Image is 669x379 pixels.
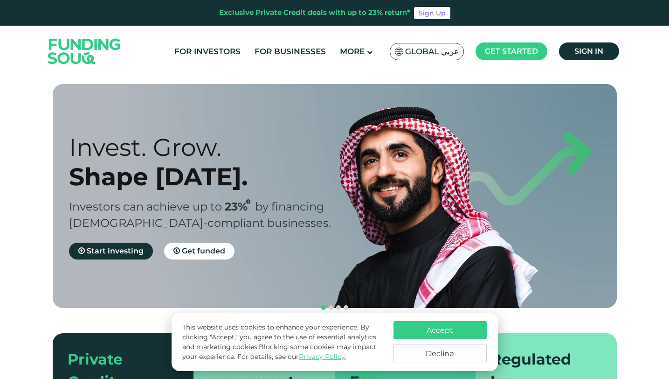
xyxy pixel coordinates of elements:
[299,352,345,361] a: Privacy Policy
[182,343,376,361] span: Blocking some cookies may impact your experience.
[87,246,144,255] span: Start investing
[320,304,327,311] button: navigation
[225,200,255,213] span: 23%
[327,304,335,311] button: navigation
[39,28,130,75] img: Logo
[405,46,459,57] span: Global عربي
[182,246,225,255] span: Get funded
[69,200,222,213] span: Investors can achieve up to
[485,47,538,56] span: Get started
[69,162,351,191] div: Shape [DATE].
[395,48,403,56] img: SA Flag
[559,42,619,60] a: Sign in
[342,304,350,311] button: navigation
[172,44,243,59] a: For Investors
[393,321,487,339] button: Accept
[246,199,250,204] i: 23% IRR (expected) ~ 15% Net yield (expected)
[340,47,365,56] span: More
[164,243,234,260] a: Get funded
[182,323,384,362] p: This website uses cookies to enhance your experience. By clicking "Accept," you agree to the use ...
[414,7,450,19] a: Sign Up
[335,304,342,311] button: navigation
[393,344,487,363] button: Decline
[237,352,346,361] span: For details, see our .
[69,243,153,260] a: Start investing
[69,133,351,162] div: Invest. Grow.
[252,44,328,59] a: For Businesses
[574,47,603,56] span: Sign in
[219,7,410,18] div: Exclusive Private Credit deals with up to 23% return*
